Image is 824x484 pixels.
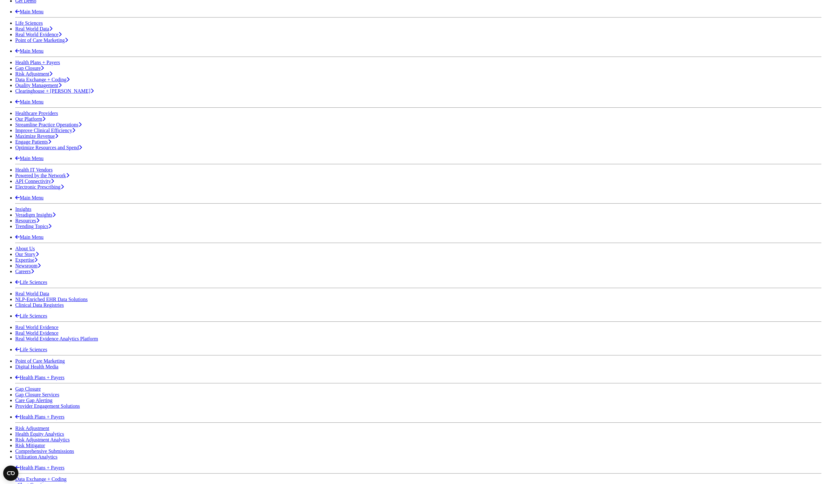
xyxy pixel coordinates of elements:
a: Life Sciences [15,20,43,26]
a: Streamline Practice Operations [15,122,82,127]
a: Life Sciences [15,347,47,352]
a: Engage Patients [15,139,51,145]
a: Risk Adjustment [15,71,52,77]
a: Real World Data [15,26,52,31]
a: About Us [15,246,35,251]
a: Careers [15,269,34,274]
a: Real World Evidence [15,325,58,330]
a: Quality Management [15,83,62,88]
a: Point of Care Marketing [15,37,68,43]
button: Open CMP widget [3,466,18,481]
a: Digital Health Media [15,364,58,369]
a: Health IT Vendors [15,167,53,172]
a: Health Plans + Payers [15,465,64,470]
a: Health Equity Analytics [15,431,64,437]
a: Risk Adjustment [15,426,49,431]
a: Trending Topics [15,224,51,229]
a: Data Exchange + Coding [15,476,66,482]
a: API Connectivity [15,178,54,184]
a: Real World Data [15,291,49,296]
a: Healthcare Providers [15,111,58,116]
a: Maximize Revenue [15,133,58,139]
a: Electronic Prescribing [15,184,64,190]
a: Powered by the Network [15,173,69,178]
a: Health Plans + Payers [15,414,64,420]
a: Risk Adjustment Analytics [15,437,70,442]
a: Data Exchange + Coding [15,77,70,82]
a: Real World Evidence [15,330,58,336]
a: NLP-Enriched EHR Data Solutions [15,297,88,302]
a: Point of Care Marketing [15,358,65,364]
a: Main Menu [15,156,44,161]
a: Main Menu [15,234,44,240]
a: Gap Closure Services [15,392,59,397]
a: Improve Clinical Efficiency [15,128,75,133]
a: Life Sciences [15,313,47,319]
a: Real World Evidence [15,32,62,37]
a: Risk Mitigator [15,443,45,448]
a: Gap Closure [15,386,41,392]
a: Main Menu [15,48,44,54]
a: Insights [15,206,31,212]
a: Real World Evidence Analytics Platform [15,336,98,341]
a: Health Plans + Payers [15,60,60,65]
a: Expertise [15,257,37,263]
a: Main Menu [15,99,44,104]
a: Main Menu [15,195,44,200]
iframe: Drift Chat Widget [702,445,816,476]
a: Our Story [15,252,39,257]
a: Veradigm Insights [15,212,56,218]
a: Resources [15,218,39,223]
a: Life Sciences [15,279,47,285]
a: Clinical Data Registries [15,302,64,308]
a: Provider Engagement Solutions [15,403,80,409]
a: Comprehensive Submissions [15,448,74,454]
a: Clearinghouse + [PERSON_NAME] [15,88,94,94]
a: Gap Closure [15,65,44,71]
a: Health Plans + Payers [15,375,64,380]
a: Main Menu [15,9,44,14]
a: Care Gap Alerting [15,398,52,403]
a: Optimize Resources and Spend [15,145,82,150]
a: Utilization Analytics [15,454,57,460]
a: Newsroom [15,263,41,268]
a: Our Platform [15,116,45,122]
